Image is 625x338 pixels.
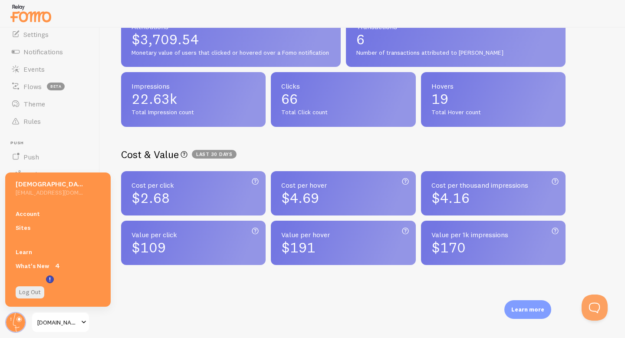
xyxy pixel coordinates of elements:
h2: Cost & Value [121,148,566,161]
span: $170 [431,239,466,256]
span: $2.68 [132,189,170,206]
span: Value per 1k impressions [431,231,555,238]
span: Attributions [132,23,330,30]
span: Clicks [281,83,405,89]
span: Cost per click [132,182,255,189]
span: Cost per thousand impressions [431,182,555,189]
span: Total Hover count [431,109,555,116]
span: 66 [281,92,405,106]
span: Total Impression count [132,109,255,116]
h5: [EMAIL_ADDRESS][DOMAIN_NAME] [16,189,83,196]
span: Number of transactions attributed to [PERSON_NAME] [356,49,555,57]
iframe: Help Scout Beacon - Open [582,295,608,321]
div: Learn more [504,300,551,319]
span: Last 30 days [192,150,237,159]
span: Hovers [431,83,555,89]
a: Sites [5,221,111,235]
a: Account [5,207,111,221]
span: Push Data [23,170,56,179]
a: Theme [5,95,95,113]
span: 22.63k [132,92,255,106]
span: $4.69 [281,189,319,206]
a: Flows beta [5,78,95,95]
span: Push [23,152,39,161]
a: [DOMAIN_NAME] [31,312,90,333]
a: Push Data [5,166,95,183]
a: Rules [5,113,95,130]
a: Log Out [16,286,44,298]
span: Value per click [132,231,255,238]
span: $4.16 [431,189,470,206]
a: Learn [5,245,111,259]
span: 6 [356,33,555,46]
span: Monetary value of users that clicked or hovered over a Fomo notification [132,49,330,57]
span: Cost per hover [281,182,405,189]
span: Transactions [356,23,555,30]
a: Notifications [5,43,95,60]
span: Notifications [23,47,63,56]
span: $3,709.54 [132,33,330,46]
h5: [DEMOGRAPHIC_DATA][PERSON_NAME] [16,179,83,189]
span: [DOMAIN_NAME] [37,317,79,328]
svg: <p>Watch New Feature Tutorials!</p> [46,275,54,283]
span: Value per hover [281,231,405,238]
span: Events [23,65,45,73]
span: Theme [23,99,45,108]
a: Events [5,60,95,78]
span: Impressions [132,83,255,89]
span: $109 [132,239,166,256]
span: 4 [53,262,62,270]
a: Push [5,148,95,166]
p: Learn more [511,305,544,314]
img: fomo-relay-logo-orange.svg [9,2,53,24]
span: $191 [281,239,316,256]
span: beta [47,83,65,90]
span: Rules [23,117,41,126]
span: Total Click count [281,109,405,116]
span: Settings [23,30,49,39]
span: Push [10,140,95,146]
span: Flows [23,82,42,91]
span: 19 [431,92,555,106]
a: What's New [5,259,111,273]
a: Settings [5,26,95,43]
